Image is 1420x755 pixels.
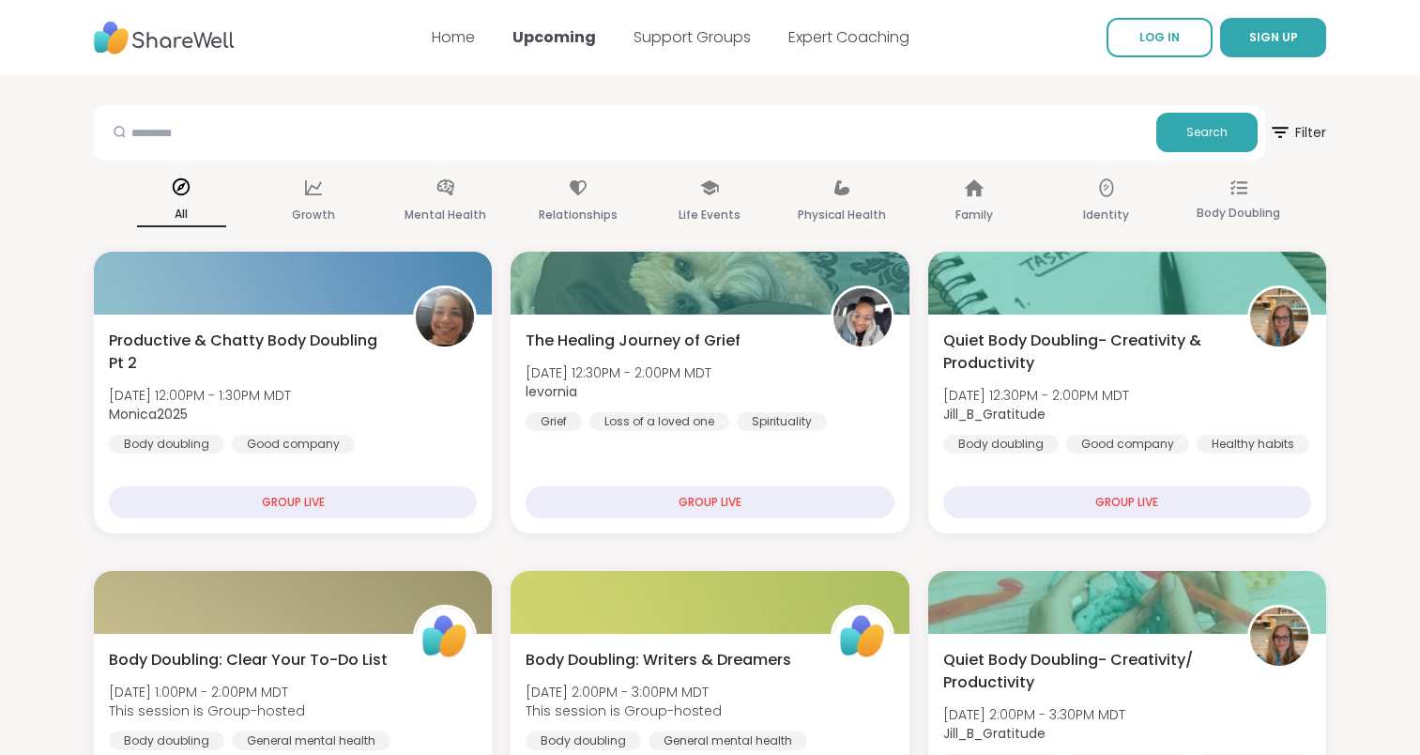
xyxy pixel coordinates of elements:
[137,203,226,227] p: All
[737,412,827,431] div: Spirituality
[232,732,390,750] div: General mental health
[526,330,741,352] span: The Healing Journey of Grief
[432,26,475,48] a: Home
[943,705,1125,724] span: [DATE] 2:00PM - 3:30PM MDT
[109,435,224,454] div: Body doubling
[109,405,188,424] b: Monica2025
[416,288,474,347] img: Monica2025
[788,26,909,48] a: Expert Coaching
[1083,204,1129,226] p: Identity
[539,204,618,226] p: Relationships
[526,701,722,720] span: This session is Group-hosted
[405,204,486,226] p: Mental Health
[943,330,1227,375] span: Quiet Body Doubling- Creativity & Productivity
[679,204,741,226] p: Life Events
[109,486,477,518] div: GROUP LIVE
[526,486,893,518] div: GROUP LIVE
[1220,18,1326,57] button: SIGN UP
[526,732,641,750] div: Body doubling
[1197,435,1309,454] div: Healthy habits
[109,683,305,701] span: [DATE] 1:00PM - 2:00PM MDT
[943,386,1129,405] span: [DATE] 12:30PM - 2:00PM MDT
[943,435,1059,454] div: Body doubling
[1250,288,1308,347] img: Jill_B_Gratitude
[833,288,892,347] img: levornia
[589,412,729,431] div: Loss of a loved one
[94,12,235,64] img: ShareWell Nav Logo
[1249,29,1298,45] span: SIGN UP
[109,649,388,671] span: Body Doubling: Clear Your To-Do List
[416,608,474,666] img: ShareWell
[634,26,751,48] a: Support Groups
[109,330,392,375] span: Productive & Chatty Body Doubling Pt 2
[232,435,355,454] div: Good company
[649,732,807,750] div: General mental health
[109,386,291,405] span: [DATE] 12:00PM - 1:30PM MDT
[526,683,722,701] span: [DATE] 2:00PM - 3:00PM MDT
[1139,29,1180,45] span: LOG IN
[1066,435,1189,454] div: Good company
[526,412,582,431] div: Grief
[109,732,224,750] div: Body doubling
[526,363,711,382] span: [DATE] 12:30PM - 2:00PM MDT
[109,701,305,720] span: This session is Group-hosted
[833,608,892,666] img: ShareWell
[526,382,577,401] b: levornia
[512,26,596,48] a: Upcoming
[1269,110,1326,155] span: Filter
[1186,124,1228,141] span: Search
[798,204,886,226] p: Physical Health
[526,649,791,671] span: Body Doubling: Writers & Dreamers
[1250,608,1308,666] img: Jill_B_Gratitude
[943,649,1227,694] span: Quiet Body Doubling- Creativity/ Productivity
[943,486,1311,518] div: GROUP LIVE
[1269,105,1326,160] button: Filter
[943,724,1046,743] b: Jill_B_Gratitude
[1197,202,1280,224] p: Body Doubling
[1156,113,1258,152] button: Search
[955,204,993,226] p: Family
[943,405,1046,424] b: Jill_B_Gratitude
[292,204,335,226] p: Growth
[1107,18,1213,57] a: LOG IN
